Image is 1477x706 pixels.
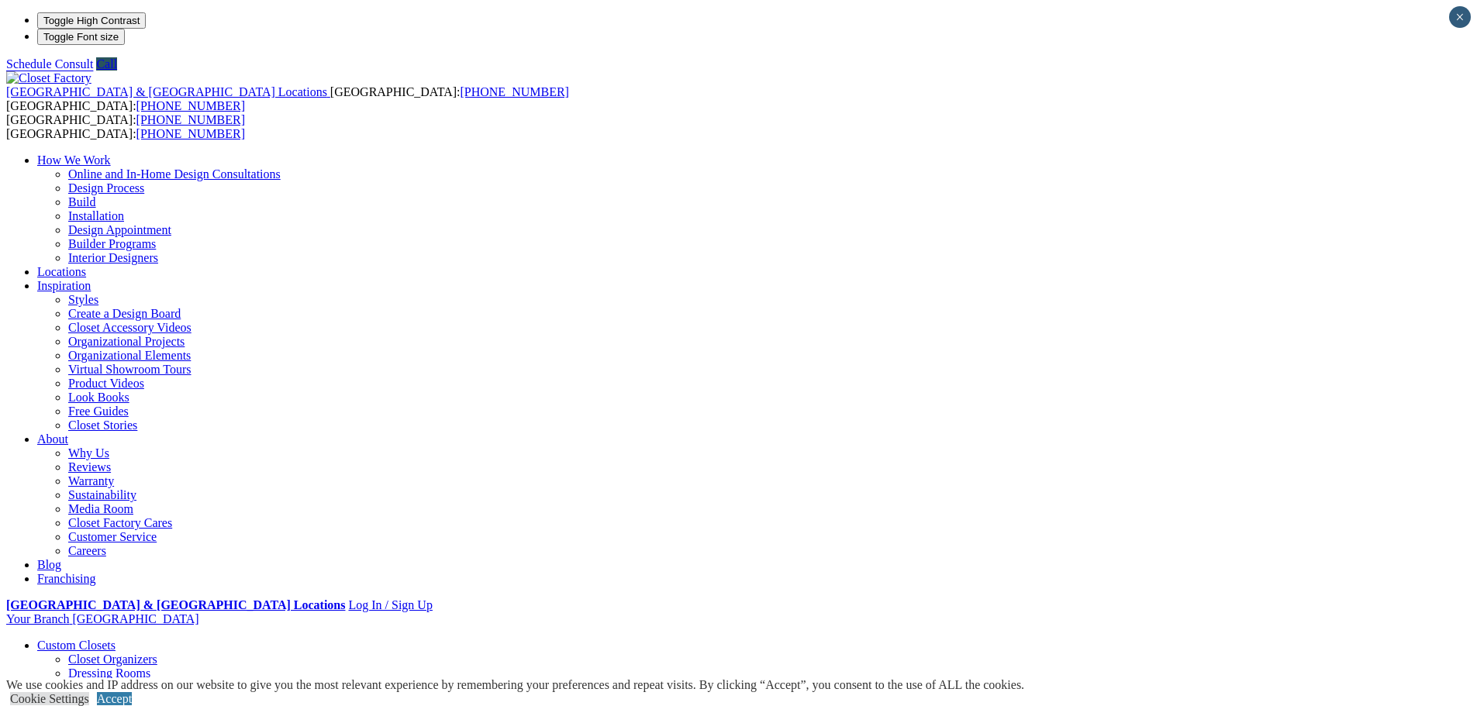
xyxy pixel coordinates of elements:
a: Styles [68,293,98,306]
button: Toggle Font size [37,29,125,45]
a: Log In / Sign Up [348,598,432,611]
span: [GEOGRAPHIC_DATA]: [GEOGRAPHIC_DATA]: [6,113,245,140]
a: Organizational Projects [68,335,185,348]
a: Custom Closets [37,639,116,652]
a: [GEOGRAPHIC_DATA] & [GEOGRAPHIC_DATA] Locations [6,85,330,98]
img: Closet Factory [6,71,91,85]
a: Reviews [68,460,111,474]
a: How We Work [37,153,111,167]
a: Sustainability [68,488,136,501]
span: Toggle Font size [43,31,119,43]
a: Closet Organizers [68,653,157,666]
a: [GEOGRAPHIC_DATA] & [GEOGRAPHIC_DATA] Locations [6,598,345,611]
a: Call [96,57,117,71]
a: Closet Accessory Videos [68,321,192,334]
span: Toggle High Contrast [43,15,140,26]
a: Free Guides [68,405,129,418]
a: Design Appointment [68,223,171,236]
a: Interior Designers [68,251,158,264]
a: Organizational Elements [68,349,191,362]
a: Build [68,195,96,208]
a: Locations [37,265,86,278]
a: Why Us [68,446,109,460]
a: Inspiration [37,279,91,292]
a: Product Videos [68,377,144,390]
a: Cookie Settings [10,692,89,705]
a: Installation [68,209,124,222]
a: Online and In-Home Design Consultations [68,167,281,181]
a: Franchising [37,572,96,585]
a: [PHONE_NUMBER] [136,99,245,112]
a: [PHONE_NUMBER] [136,127,245,140]
a: Closet Stories [68,418,137,432]
a: About [37,432,68,446]
a: Dressing Rooms [68,666,150,680]
span: [GEOGRAPHIC_DATA]: [GEOGRAPHIC_DATA]: [6,85,569,112]
span: [GEOGRAPHIC_DATA] [72,612,198,625]
a: Create a Design Board [68,307,181,320]
a: [PHONE_NUMBER] [460,85,568,98]
a: Virtual Showroom Tours [68,363,192,376]
span: Your Branch [6,612,69,625]
a: Customer Service [68,530,157,543]
div: We use cookies and IP address on our website to give you the most relevant experience by remember... [6,678,1024,692]
a: Warranty [68,474,114,487]
a: Media Room [68,502,133,515]
a: Blog [37,558,61,571]
a: Careers [68,544,106,557]
a: Closet Factory Cares [68,516,172,529]
a: [PHONE_NUMBER] [136,113,245,126]
a: Design Process [68,181,144,195]
a: Look Books [68,391,129,404]
button: Close [1449,6,1471,28]
span: [GEOGRAPHIC_DATA] & [GEOGRAPHIC_DATA] Locations [6,85,327,98]
a: Schedule Consult [6,57,93,71]
a: Accept [97,692,132,705]
a: Your Branch [GEOGRAPHIC_DATA] [6,612,199,625]
button: Toggle High Contrast [37,12,146,29]
a: Builder Programs [68,237,156,250]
